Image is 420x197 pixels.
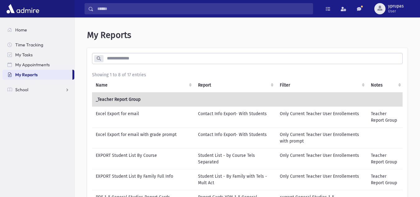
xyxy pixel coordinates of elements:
span: School [15,87,28,92]
td: Only Current Teacher User Enrollements [276,169,367,190]
td: Contact Info Export- With Students [194,127,276,148]
th: Filter : activate to sort column ascending [276,78,367,92]
a: Time Tracking [2,40,74,50]
a: School [2,85,74,95]
td: EXPORT Student List By Course [92,148,194,169]
img: AdmirePro [5,2,41,15]
span: yprupas [388,4,404,9]
th: Name: activate to sort column ascending [92,78,194,92]
span: My Tasks [15,52,33,58]
td: Teacher Report Group [367,148,404,169]
td: Only Current Teacher User Enrollements [276,106,367,127]
td: Teacher Report Group [367,169,404,190]
td: Student List - by Course Tels Separated [194,148,276,169]
a: Home [2,25,74,35]
td: Student List - By Family with Tels - Mult Act [194,169,276,190]
td: Only Current Teacher User Enrollements [276,148,367,169]
span: Home [15,27,27,33]
td: Contact Info Export- With Students [194,106,276,127]
td: _Teacher Report Group [92,92,404,106]
a: My Tasks [2,50,74,60]
td: Excel Export for email [92,106,194,127]
td: Excel Export for email with grade prompt [92,127,194,148]
th: Notes : activate to sort column ascending [367,78,404,92]
th: Report: activate to sort column ascending [194,78,276,92]
span: My Reports [15,72,38,77]
a: My Reports [2,70,72,80]
span: My Appointments [15,62,50,68]
span: My Reports [87,30,131,40]
td: EXPORT Student List By Family Full Info [92,169,194,190]
div: Showing 1 to 8 of 17 entries [92,72,403,78]
input: Search [94,3,313,14]
td: Teacher Report Group [367,106,404,127]
span: User [388,9,404,14]
a: My Appointments [2,60,74,70]
td: Only Current Teacher User Enrollements with prompt [276,127,367,148]
span: Time Tracking [15,42,43,48]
